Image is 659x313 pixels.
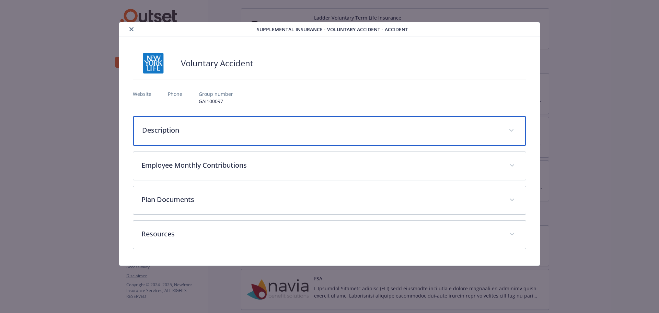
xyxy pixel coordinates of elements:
[133,90,151,98] p: Website
[181,57,253,69] h2: Voluntary Accident
[168,90,182,98] p: Phone
[141,229,501,239] p: Resources
[133,116,526,146] div: Description
[133,152,526,180] div: Employee Monthly Contributions
[142,125,501,135] p: Description
[133,186,526,214] div: Plan Documents
[141,160,501,170] p: Employee Monthly Contributions
[133,53,174,74] img: New York Life Insurance Company
[133,98,151,105] p: -
[133,221,526,249] div: Resources
[199,90,233,98] p: Group number
[168,98,182,105] p: -
[127,25,136,33] button: close
[66,22,593,266] div: details for plan Supplemental Insurance - Voluntary Accident - Accident
[199,98,233,105] p: GAI100097
[141,194,501,205] p: Plan Documents
[257,26,408,33] span: Supplemental Insurance - Voluntary Accident - Accident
